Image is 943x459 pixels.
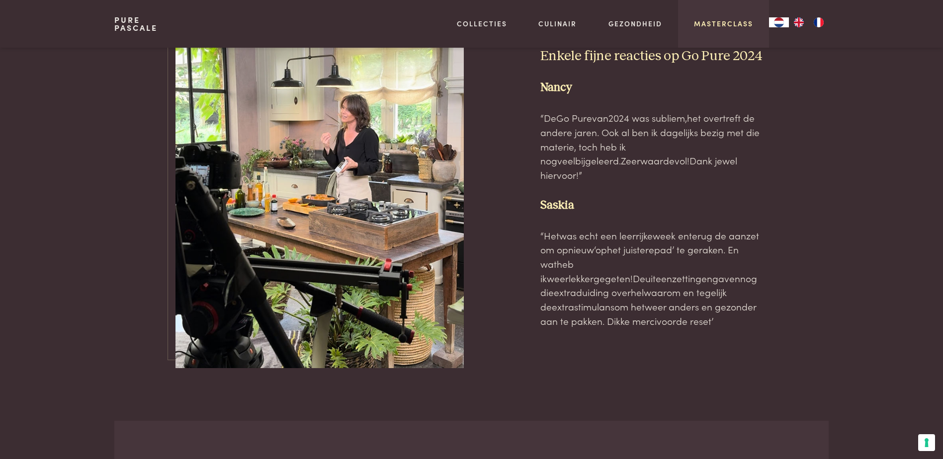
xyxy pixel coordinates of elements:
[540,111,768,182] p: Go Pure het overtreft de andere jaren. Ook al ben ik dagelijks bezig met die materie, toch heb ik...
[540,82,572,93] strong: Nancy
[694,18,753,29] a: Masterclass
[552,300,574,313] span: extra
[652,111,687,124] span: subliem,
[769,17,789,27] div: Language
[554,285,576,299] span: extra
[540,111,556,124] span: “De
[631,285,644,299] span: hel
[540,200,574,211] strong: Saskia
[540,229,768,328] p: was echt een leerrijke terug de aanzet om opnieuw het juistere e geraken. En wat weer gegeten! ui...
[769,17,789,27] a: NL
[621,153,640,167] span: Zeer
[918,434,935,451] button: Uw voorkeuren voor toestemming voor trackingtechnologieën
[769,17,829,27] aside: Language selected: Nederlands
[809,17,829,27] a: FR
[633,271,645,285] span: De
[540,229,559,242] span: “Het
[114,16,158,32] a: PurePascale
[594,242,607,256] span: ‘op
[540,257,574,285] span: heb ik
[592,111,608,124] span: van
[712,271,740,285] span: gaven
[614,300,645,313] span: om het
[538,18,577,29] a: Culinair
[789,17,809,27] a: EN
[557,153,575,167] span: veel
[569,271,594,285] span: lekker
[689,153,722,167] span: Dank je
[657,314,676,327] span: voor
[175,8,464,368] img: Pascale_keuken
[608,18,662,29] a: Gezondheid
[457,18,507,29] a: Collecties
[654,242,680,256] span: pad’ t
[608,111,649,124] span: 2024 was
[653,229,689,242] span: week en
[789,17,829,27] ul: Language list
[540,48,768,65] h3: Enkele fijne reacties op Go Pure 2024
